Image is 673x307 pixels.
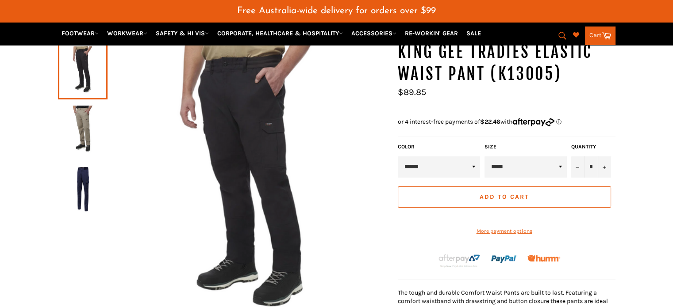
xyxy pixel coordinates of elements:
[463,26,485,41] a: SALE
[58,26,102,41] a: FOOTWEAR
[214,26,346,41] a: CORPORATE, HEALTHCARE & HOSPITALITY
[62,106,103,154] img: KING GEE Tradies Elastic Waist Pant (K13005) - Workin' Gear
[398,227,611,235] a: More payment options
[398,186,611,208] button: Add to Cart
[348,26,400,41] a: ACCESSORIES
[401,26,461,41] a: RE-WORKIN' GEAR
[237,6,436,15] span: Free Australia-wide delivery for orders over $99
[585,27,615,45] a: Cart
[62,165,103,213] img: KING GEE Tradies Elastic Waist Pant (K13005) - Workin' Gear
[152,26,212,41] a: SAFETY & HI VIS
[104,26,151,41] a: WORKWEAR
[491,246,517,272] img: paypal.png
[598,156,611,178] button: Increase item quantity by one
[527,255,560,262] img: Humm_core_logo_RGB-01_300x60px_small_195d8312-4386-4de7-b182-0ef9b6303a37.png
[485,143,567,151] label: Size
[398,143,480,151] label: Color
[398,41,615,85] h1: KING GEE Tradies Elastic Waist Pant (K13005)
[571,156,585,178] button: Reduce item quantity by one
[571,143,611,151] label: Quantity
[480,193,529,201] span: Add to Cart
[398,87,426,97] span: $89.85
[438,253,481,268] img: Afterpay-Logo-on-dark-bg_large.png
